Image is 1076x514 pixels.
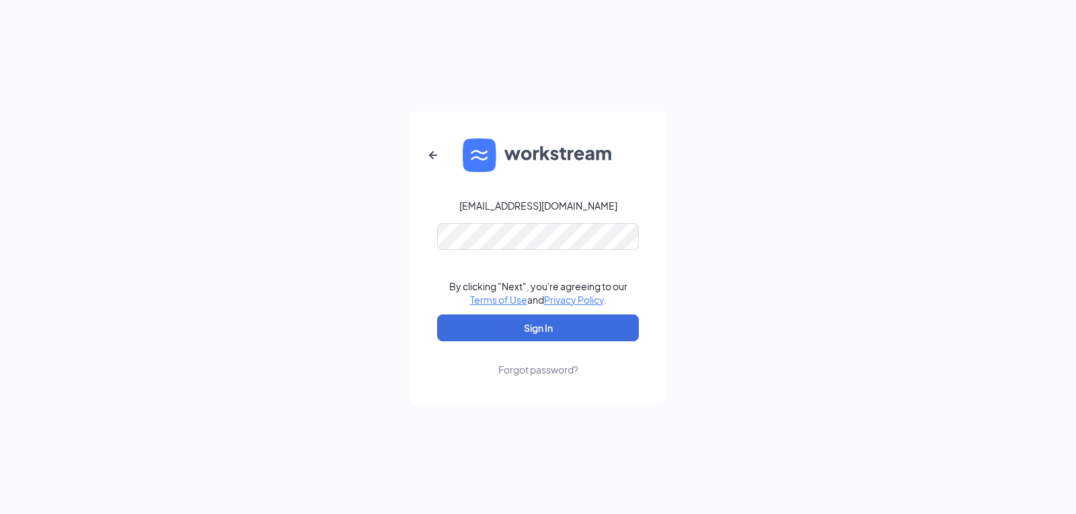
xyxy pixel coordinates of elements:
[544,294,604,306] a: Privacy Policy
[463,138,613,172] img: WS logo and Workstream text
[417,139,449,171] button: ArrowLeftNew
[425,147,441,163] svg: ArrowLeftNew
[470,294,527,306] a: Terms of Use
[437,314,639,341] button: Sign In
[449,280,627,306] div: By clicking "Next", you're agreeing to our and .
[498,363,578,376] div: Forgot password?
[498,341,578,376] a: Forgot password?
[459,199,617,212] div: [EMAIL_ADDRESS][DOMAIN_NAME]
